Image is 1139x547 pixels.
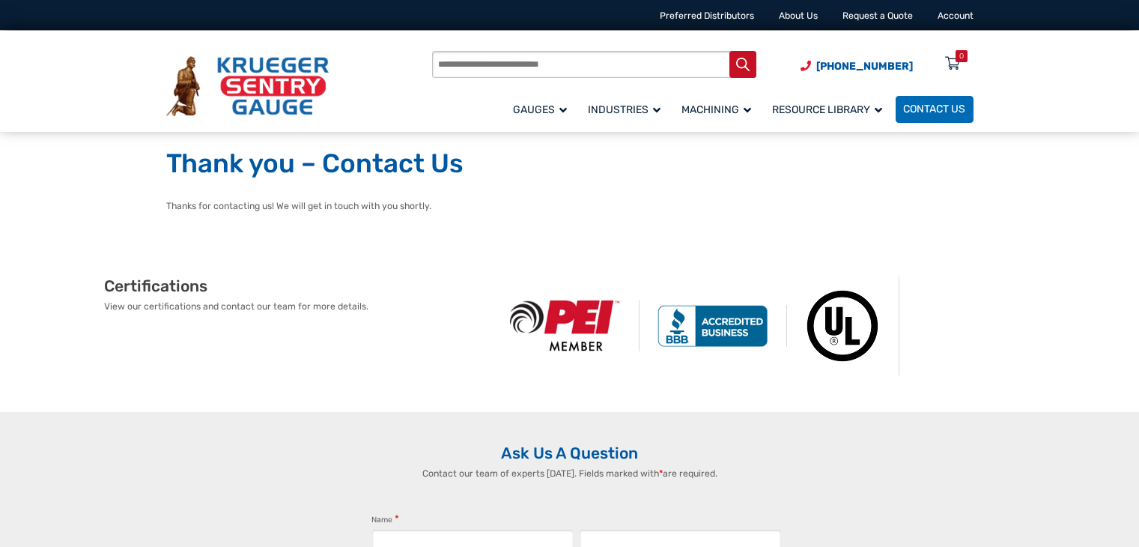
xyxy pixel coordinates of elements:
legend: Name [371,513,399,527]
a: Phone Number (920) 434-8860 [801,58,913,74]
span: Machining [681,103,751,116]
span: Gauges [513,103,567,116]
img: Krueger Sentry Gauge [166,56,329,116]
img: Underwriters Laboratories [787,276,899,375]
a: Industries [580,94,674,124]
p: Contact our team of experts [DATE]. Fields marked with are required. [356,467,783,480]
img: PEI Member [492,300,640,351]
a: Contact Us [896,96,974,123]
a: Machining [674,94,765,124]
a: Preferred Distributors [660,10,754,21]
a: About Us [779,10,818,21]
h1: Thank you – Contact Us [166,148,974,181]
span: Industries [588,103,660,116]
span: Resource Library [772,103,882,116]
a: Request a Quote [842,10,913,21]
a: Resource Library [765,94,896,124]
p: View our certifications and contact our team for more details. [104,300,492,313]
span: [PHONE_NUMBER] [816,60,913,73]
a: Gauges [505,94,580,124]
a: Account [938,10,974,21]
div: 0 [959,50,964,62]
p: Thanks for contacting us! We will get in touch with you shortly. [166,199,974,213]
img: BBB [640,305,787,347]
span: Contact Us [903,103,965,116]
h2: Ask Us A Question [166,444,974,463]
h2: Certifications [104,276,492,296]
